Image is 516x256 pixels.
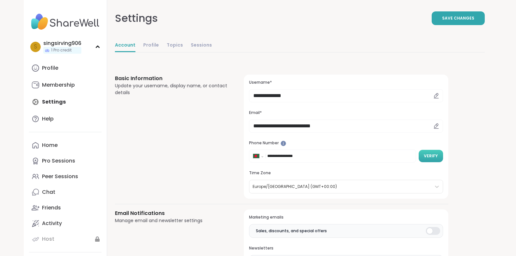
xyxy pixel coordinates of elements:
[256,228,327,234] span: Sales, discounts, and special offers
[51,48,72,53] span: 1 Pro credit
[432,11,485,25] button: Save Changes
[29,184,102,200] a: Chat
[29,216,102,231] a: Activity
[29,111,102,127] a: Help
[29,200,102,216] a: Friends
[29,153,102,169] a: Pro Sessions
[249,110,443,116] h3: Email*
[115,82,229,96] div: Update your username, display name, or contact details
[115,39,135,52] a: Account
[42,173,78,180] div: Peer Sessions
[442,15,474,21] span: Save Changes
[42,189,55,196] div: Chat
[42,81,75,89] div: Membership
[29,60,102,76] a: Profile
[115,209,229,217] h3: Email Notifications
[29,137,102,153] a: Home
[42,142,58,149] div: Home
[29,169,102,184] a: Peer Sessions
[29,231,102,247] a: Host
[43,40,81,47] div: singsirving906
[191,39,212,52] a: Sessions
[42,220,62,227] div: Activity
[424,153,438,159] span: Verify
[42,157,75,164] div: Pro Sessions
[249,80,443,85] h3: Username*
[115,217,229,224] div: Manage email and newsletter settings
[42,64,58,72] div: Profile
[42,204,61,211] div: Friends
[249,246,443,251] h3: Newsletters
[249,140,443,146] h3: Phone Number
[34,43,37,51] span: s
[143,39,159,52] a: Profile
[42,235,54,243] div: Host
[167,39,183,52] a: Topics
[419,150,443,162] button: Verify
[249,170,443,176] h3: Time Zone
[281,141,286,146] iframe: Spotlight
[249,215,443,220] h3: Marketing emails
[115,75,229,82] h3: Basic Information
[29,77,102,93] a: Membership
[115,10,158,26] div: Settings
[29,10,102,33] img: ShareWell Nav Logo
[42,115,54,122] div: Help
